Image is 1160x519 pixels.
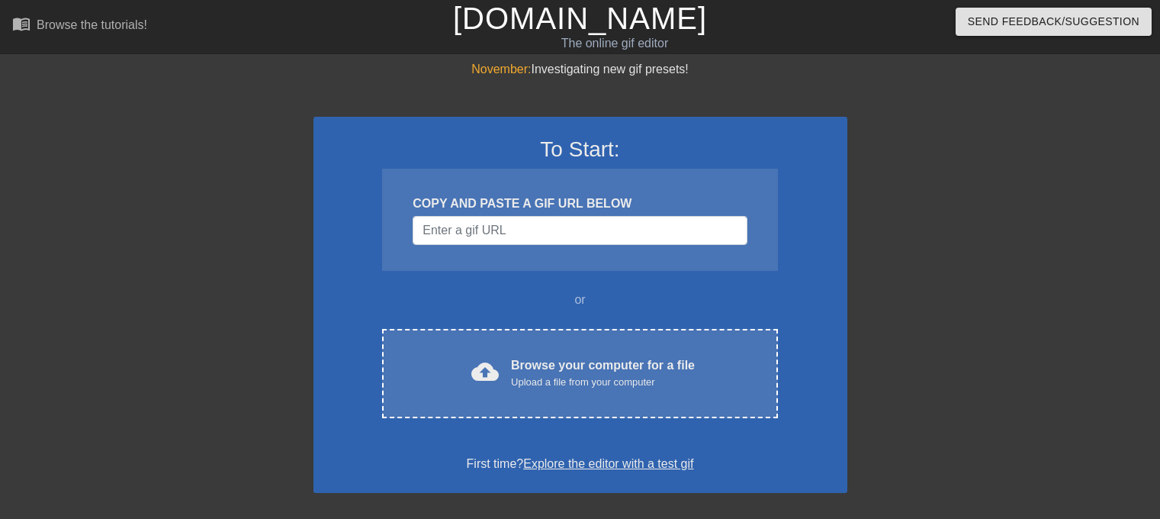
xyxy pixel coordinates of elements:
a: Browse the tutorials! [12,15,147,38]
div: Upload a file from your computer [511,375,695,390]
div: The online gif editor [394,34,835,53]
a: Explore the editor with a test gif [523,457,693,470]
h3: To Start: [333,137,827,163]
span: November: [471,63,531,76]
div: Browse your computer for a file [511,356,695,390]
div: COPY AND PASTE A GIF URL BELOW [413,195,747,213]
a: [DOMAIN_NAME] [453,2,707,35]
input: Username [413,216,747,245]
div: Investigating new gif presets! [313,60,847,79]
span: cloud_upload [471,358,499,385]
div: Browse the tutorials! [37,18,147,31]
button: Send Feedback/Suggestion [956,8,1152,36]
span: Send Feedback/Suggestion [968,12,1139,31]
span: menu_book [12,15,31,33]
div: or [353,291,808,309]
div: First time? [333,455,827,473]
